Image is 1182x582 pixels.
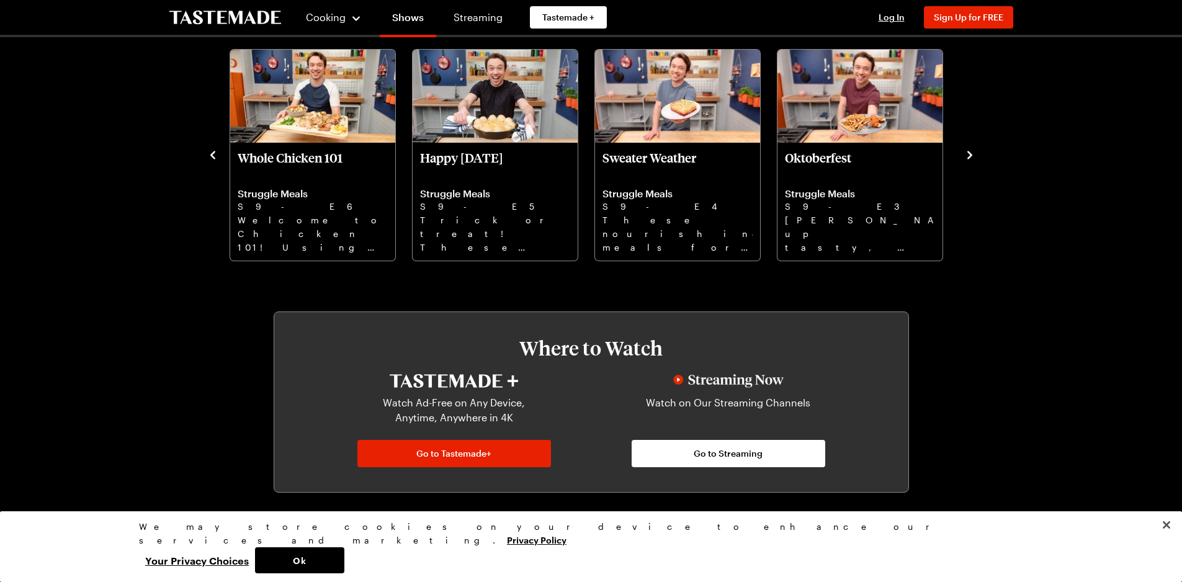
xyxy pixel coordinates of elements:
p: Struggle Meals [238,187,388,200]
img: Tastemade+ [390,374,518,388]
div: Sweater Weather [595,50,760,261]
p: Watch Ad-Free on Any Device, Anytime, Anywhere in 4K [365,395,544,425]
p: Watch on Our Streaming Channels [639,395,818,425]
p: Happy [DATE] [420,150,570,180]
button: Log In [867,11,916,24]
div: Happy Halloween [413,50,578,261]
img: Streaming [673,374,784,388]
img: Happy Halloween [413,50,578,143]
button: Your Privacy Choices [139,547,255,573]
p: Struggle Meals [785,187,935,200]
p: Struggle Meals [420,187,570,200]
button: Close [1153,511,1180,539]
div: 8 / 12 [411,46,594,262]
p: S9 - E6 [238,200,388,213]
a: Sweater Weather [602,150,753,253]
p: Whole Chicken 101 [238,150,388,180]
button: Cooking [306,2,362,32]
span: Sign Up for FREE [934,12,1003,22]
p: Struggle Meals [602,187,753,200]
a: Go to Streaming [632,440,825,467]
div: Privacy [139,520,1032,573]
div: 7 / 12 [229,46,411,262]
a: More information about your privacy, opens in a new tab [507,534,566,545]
a: Shows [380,2,436,37]
img: Oktoberfest [777,50,942,143]
a: Happy Halloween [420,150,570,253]
p: S9 - E4 [602,200,753,213]
div: 10 / 12 [776,46,959,262]
p: These nourishing meals for chilly fall days will not only warm your belly but also your heart. [602,213,753,253]
a: To Tastemade Home Page [169,11,281,25]
div: Oktoberfest [777,50,942,261]
button: Sign Up for FREE [924,6,1013,29]
h3: Where to Watch [311,337,871,359]
span: Tastemade + [542,11,594,24]
img: Whole Chicken 101 [230,50,395,143]
p: [PERSON_NAME] up tasty, German-inspired pub food to celebrate the fall season in style. [785,213,935,253]
button: navigate to previous item [207,146,219,161]
p: S9 - E5 [420,200,570,213]
button: Ok [255,547,344,573]
img: Sweater Weather [595,50,760,143]
span: Log In [879,12,905,22]
a: Go to Tastemade+ [357,440,551,467]
span: Go to Streaming [694,447,763,460]
div: Whole Chicken 101 [230,50,395,261]
a: Oktoberfest [785,150,935,253]
a: Whole Chicken 101 [238,150,388,253]
div: 9 / 12 [594,46,776,262]
span: Go to Tastemade+ [416,447,491,460]
p: Welcome to Chicken 101! Using a whole chicken, make three complete meals that feed the entire fam... [238,213,388,253]
a: Tastemade + [530,6,607,29]
p: Sweater Weather [602,150,753,180]
button: navigate to next item [964,146,976,161]
p: Oktoberfest [785,150,935,180]
span: Cooking [306,11,346,23]
p: S9 - E3 [785,200,935,213]
p: Trick or treat! These affordable, spooky [DATE]-spirited dishes are hard to beat! [420,213,570,253]
div: We may store cookies on your device to enhance our services and marketing. [139,520,1032,547]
